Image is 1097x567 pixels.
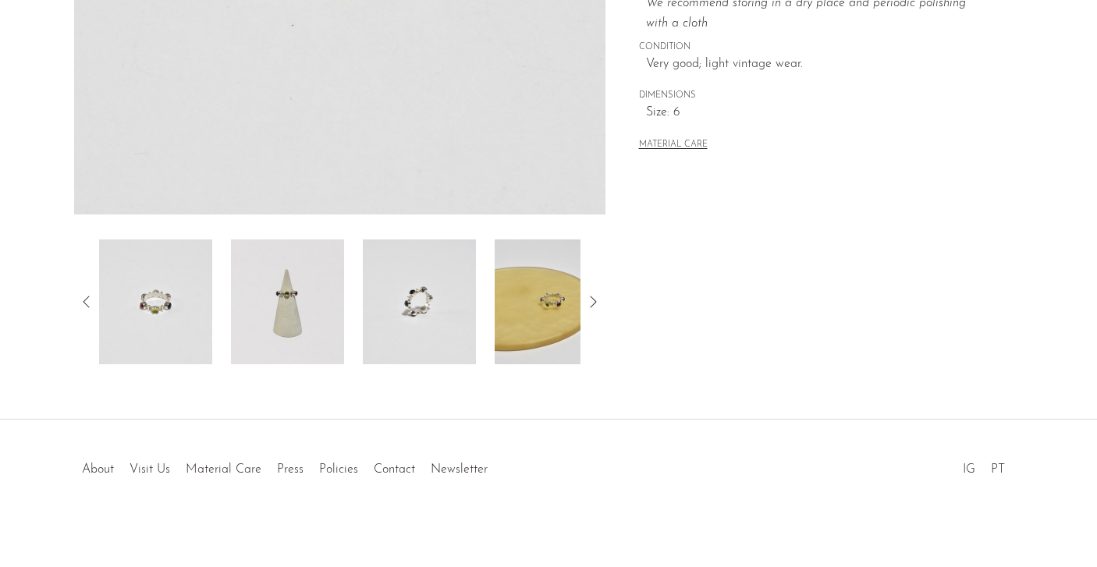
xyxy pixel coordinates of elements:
a: Policies [319,463,358,476]
img: Colorful Stone Ring [495,239,608,364]
a: Visit Us [130,463,170,476]
a: About [82,463,114,476]
span: DIMENSIONS [639,89,990,103]
span: Very good; light vintage wear. [646,55,990,75]
ul: Quick links [74,451,495,480]
button: MATERIAL CARE [639,140,708,151]
span: CONDITION [639,41,990,55]
img: Colorful Stone Ring [231,239,344,364]
a: IG [963,463,975,476]
img: Colorful Stone Ring [363,239,476,364]
img: Colorful Stone Ring [99,239,212,364]
span: Size: 6 [646,103,990,123]
a: Contact [374,463,415,476]
ul: Social Medias [955,451,1013,480]
a: Press [277,463,304,476]
a: PT [991,463,1005,476]
a: Material Care [186,463,261,476]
